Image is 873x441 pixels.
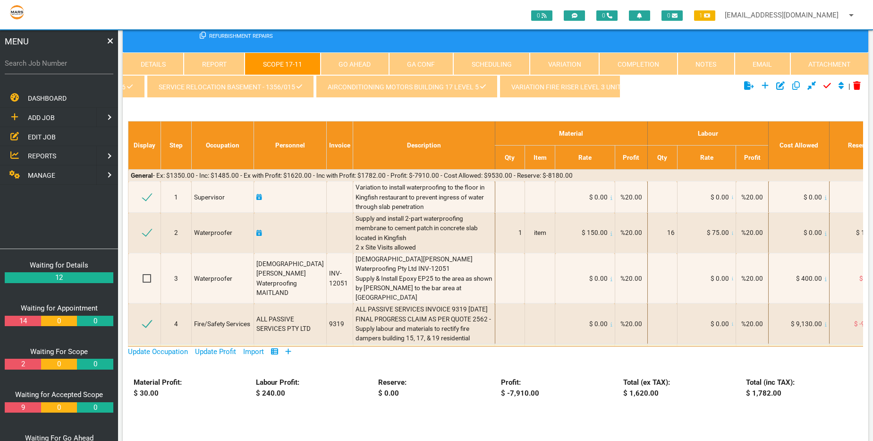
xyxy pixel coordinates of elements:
[77,359,113,370] a: 0
[21,304,98,312] a: Waiting for Appointment
[453,52,530,75] a: Scheduling
[28,95,67,102] span: DASHBOARD
[5,316,41,327] a: 14
[534,229,546,236] span: item
[582,229,608,236] span: $ 150.00
[128,347,188,356] a: Update Occupation
[147,75,314,98] a: service relocation basement - 1356/015
[500,75,653,98] a: VARIATION FIRE RISER LEVEL 3 UNIT 302
[356,305,492,342] span: ALL PASSIVE SERVICES INVOICE 9319 [DATE] FINAL PROGRESS CLAIM AS PER QUOTE 2562 - Supply labour a...
[531,10,552,21] span: 0
[495,121,647,145] th: Material
[28,133,56,140] span: EDIT JOB
[735,52,790,75] a: Email
[131,172,153,179] b: General
[28,172,55,179] span: MANAGE
[5,272,113,283] a: 12
[194,193,225,201] span: Supervisor
[555,145,615,169] th: Rate
[254,303,327,344] td: ALL PASSIVE SERVICES PTY LTD
[41,359,77,370] a: 0
[667,229,675,236] span: 16
[389,52,453,75] a: GA Conf
[620,320,642,328] span: %20.00
[525,145,555,169] th: Item
[77,402,113,413] a: 0
[174,229,178,236] span: 2
[41,316,77,327] a: 0
[620,193,642,201] span: %20.00
[589,320,608,328] span: $ 0.00
[804,193,822,201] span: $ 0.00
[254,253,327,303] td: [DEMOGRAPHIC_DATA][PERSON_NAME] Waterproofing MAITLAND
[128,121,161,170] th: Display
[316,75,498,98] a: AIRCONDITIONING MOTORS BUILDING 17 LEVEL 5
[77,316,113,327] a: 0
[741,193,763,201] span: %20.00
[769,121,830,170] th: Cost Allowed
[791,320,822,328] span: $ 9,130.00
[5,35,29,48] span: MENU
[174,275,178,282] span: 3
[618,377,740,398] div: Total (ex TAX): $ 1,620.00
[194,275,232,282] span: Waterproofer
[327,121,353,170] th: Invoice
[5,402,41,413] a: 9
[495,377,618,398] div: Profit: $ -7,910.00
[15,390,103,399] a: Waiting for Accepted Scope
[596,10,618,21] span: 0
[5,58,113,69] label: Search Job Number
[245,52,320,75] a: Scope 17-11
[200,31,206,40] a: Click here copy customer information.
[9,5,25,20] img: s3file
[30,347,88,356] a: Waiting For Scope
[741,275,763,282] span: %20.00
[518,229,522,236] span: 1
[243,347,264,356] a: Import
[28,114,55,121] span: ADD JOB
[589,275,608,282] span: $ 0.00
[677,145,736,169] th: Rate
[256,229,262,236] a: Click here to add schedule.
[741,75,864,98] div: |
[194,229,232,236] span: Waterproofer
[711,320,729,328] span: $ 0.00
[195,347,236,356] a: Update Profit
[194,320,250,328] span: Fire/Safety Services
[661,10,683,21] span: 0
[495,145,525,169] th: Qty
[271,347,278,356] a: Show/Hide Columns
[41,402,77,413] a: 0
[796,275,822,282] span: $ 400.00
[174,193,178,201] span: 1
[707,229,729,236] span: $ 75.00
[741,320,763,328] span: %20.00
[647,121,769,145] th: Labour
[647,145,677,169] th: Qty
[615,145,647,169] th: Profit
[356,215,479,251] span: Supply and install 2-part waterproofing membrane to cement patch in concrete slab located in King...
[28,152,56,160] span: REPORTS
[254,121,327,170] th: Personnel
[327,253,353,303] td: INV-12051
[790,52,868,75] a: Attachment
[5,359,41,370] a: 2
[191,121,254,170] th: Occupation
[356,255,493,301] span: [DEMOGRAPHIC_DATA][PERSON_NAME] Waterproofing Pty Ltd INV-12051 Supply & Install Epoxy EP25 to th...
[356,183,486,210] span: Variation to install waterproofing to the floor in Kingfish restaurant to prevent ingress of wate...
[373,377,495,398] div: Reserve: $ 0.00
[620,229,642,236] span: %20.00
[327,303,353,344] td: 9319
[251,377,373,398] div: Labour Profit: $ 240.00
[678,52,735,75] a: Notes
[711,193,729,201] span: $ 0.00
[256,193,262,201] a: Click here to add schedule.
[353,121,495,170] th: Description
[321,52,389,75] a: Go Ahead
[736,145,769,169] th: Profit
[589,193,608,201] span: $ 0.00
[30,261,88,269] a: Waiting for Details
[620,275,642,282] span: %20.00
[530,52,599,75] a: Variation
[741,229,763,236] span: %20.00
